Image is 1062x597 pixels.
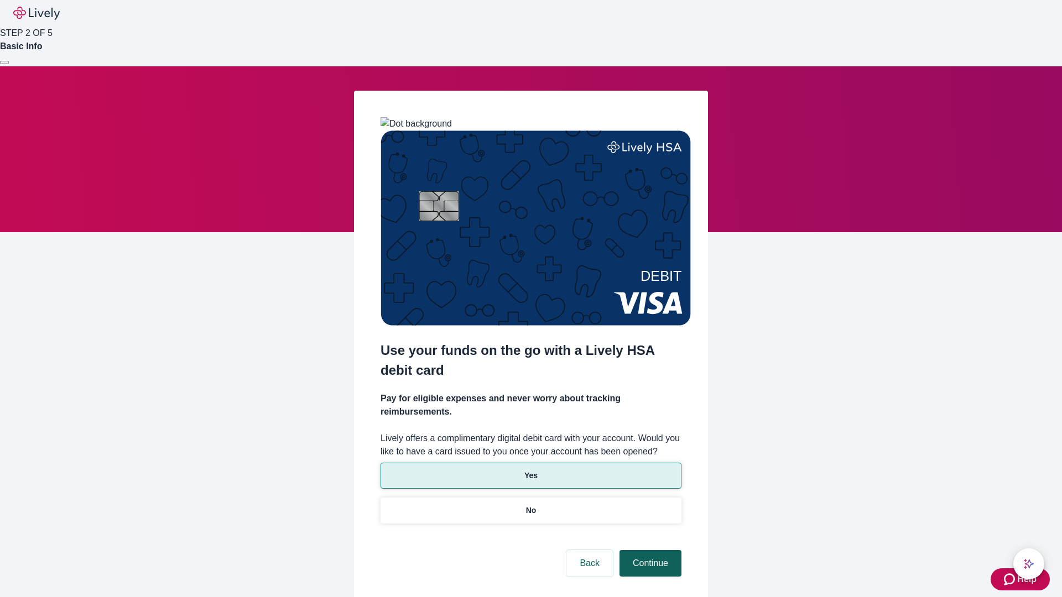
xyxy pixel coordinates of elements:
h4: Pay for eligible expenses and never worry about tracking reimbursements. [381,392,681,418]
h2: Use your funds on the go with a Lively HSA debit card [381,341,681,380]
button: Yes [381,463,681,489]
img: Debit card [381,130,691,326]
svg: Zendesk support icon [1004,573,1017,586]
span: Help [1017,573,1037,586]
img: Lively [13,7,60,20]
button: Back [566,550,613,577]
p: Yes [524,470,538,481]
button: No [381,498,681,523]
label: Lively offers a complimentary digital debit card with your account. Would you like to have a card... [381,432,681,458]
p: No [526,505,537,516]
button: chat [1013,548,1044,579]
button: Zendesk support iconHelp [991,568,1050,590]
img: Dot background [381,117,452,130]
svg: Lively AI Assistant [1023,558,1034,569]
button: Continue [619,550,681,577]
